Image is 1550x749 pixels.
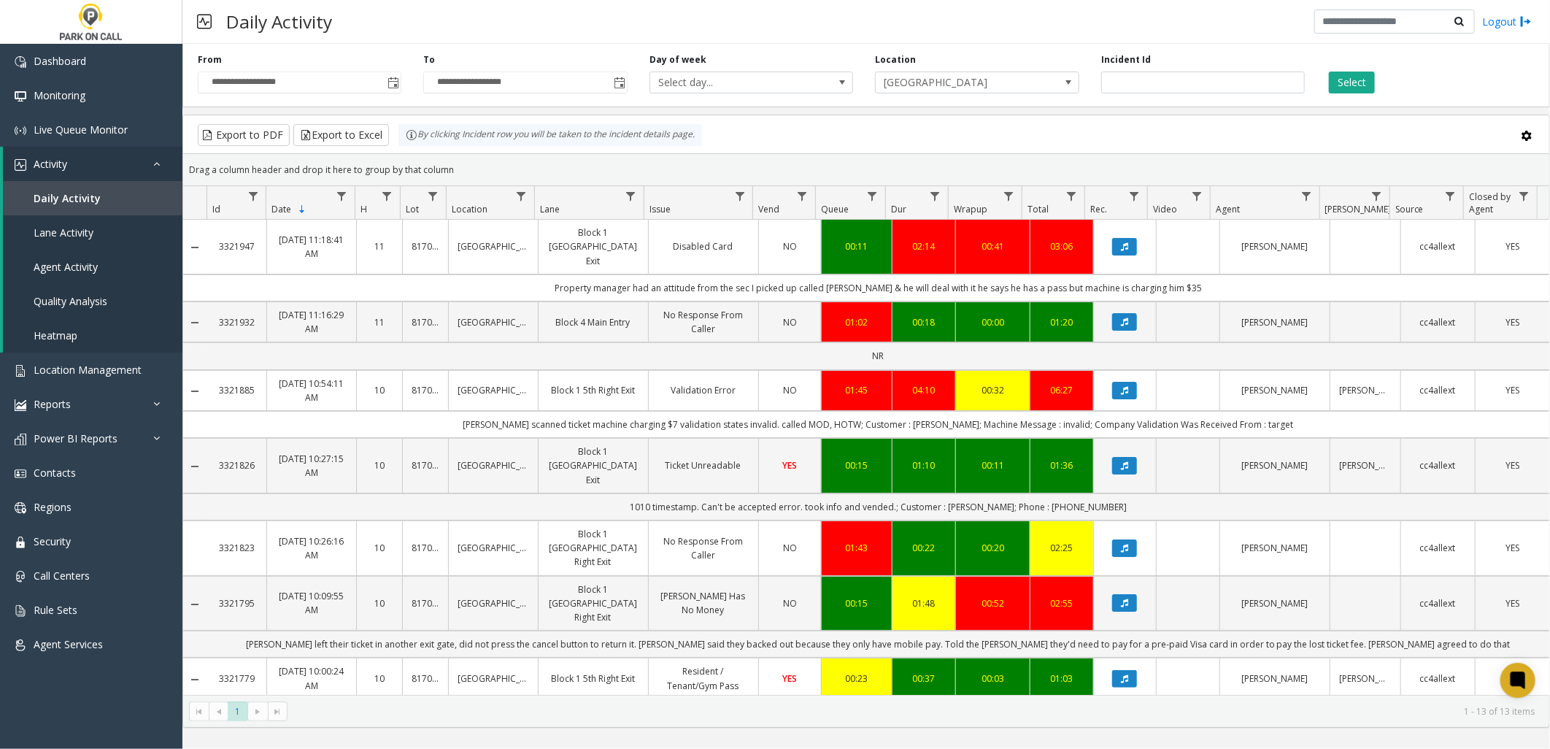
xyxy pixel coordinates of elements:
span: NO [783,316,797,329]
a: Lot Filter Menu [423,186,443,206]
div: 01:45 [830,383,883,397]
a: Dur Filter Menu [925,186,945,206]
div: 01:36 [1039,458,1084,472]
div: 00:41 [965,239,1021,253]
span: Location Management [34,363,142,377]
a: Collapse Details [183,317,207,329]
label: To [423,53,435,66]
span: [GEOGRAPHIC_DATA] [876,72,1038,93]
a: [GEOGRAPHIC_DATA] [458,541,528,555]
a: 00:52 [965,596,1021,610]
a: Quality Analysis [3,284,182,318]
a: [PERSON_NAME] [1339,458,1392,472]
span: YES [1505,240,1519,253]
a: 00:23 [830,672,883,685]
div: 00:22 [901,541,946,555]
span: Location [452,203,487,215]
a: cc4allext [1410,672,1466,685]
span: Regions [34,500,72,514]
div: 00:15 [830,458,883,472]
a: 01:10 [901,458,946,472]
a: [GEOGRAPHIC_DATA] [458,315,528,329]
a: Vend Filter Menu [793,186,812,206]
img: 'icon' [15,605,26,617]
span: Activity [34,157,67,171]
label: Location [875,53,916,66]
a: 02:14 [901,239,946,253]
img: logout [1520,14,1532,29]
a: YES [1484,672,1541,685]
td: NR [207,342,1549,369]
a: Total Filter Menu [1062,186,1081,206]
img: 'icon' [15,434,26,445]
a: 10 [366,596,393,610]
a: NO [768,541,813,555]
div: Drag a column header and drop it here to group by that column [183,157,1549,183]
a: Disabled Card [658,239,749,253]
a: Block 1 5th Right Exit [547,383,639,397]
a: [PERSON_NAME] [1229,315,1321,329]
a: Resident / Tenant/Gym Pass [658,664,749,692]
a: [DATE] 11:16:29 AM [276,308,347,336]
a: cc4allext [1410,239,1466,253]
span: H [360,203,367,215]
a: Collapse Details [183,599,207,610]
a: 817001 [412,239,439,253]
a: Logout [1482,14,1532,29]
a: Block 1 5th Right Exit [547,672,639,685]
a: 11 [366,239,393,253]
div: 04:10 [901,383,946,397]
a: 11 [366,315,393,329]
a: 01:03 [1039,672,1084,685]
a: [DATE] 10:54:11 AM [276,377,347,404]
a: Collapse Details [183,385,207,397]
img: 'icon' [15,571,26,583]
a: 00:00 [965,315,1021,329]
a: [DATE] 11:18:41 AM [276,233,347,261]
span: YES [1505,459,1519,472]
a: Closed by Agent Filter Menu [1514,186,1534,206]
img: 'icon' [15,56,26,68]
img: 'icon' [15,365,26,377]
span: NO [783,240,797,253]
a: 06:27 [1039,383,1084,397]
a: Collapse Details [183,461,207,472]
a: 01:48 [901,596,946,610]
span: Date [271,203,291,215]
span: Lane [540,203,560,215]
span: Source [1395,203,1424,215]
span: Issue [649,203,671,215]
a: Wrapup Filter Menu [999,186,1019,206]
a: NO [768,239,813,253]
a: Rec. Filter Menu [1125,186,1144,206]
a: 00:11 [965,458,1021,472]
div: Data table [183,186,1549,695]
a: YES [1484,383,1541,397]
a: No Response From Caller [658,534,749,562]
a: [PERSON_NAME] [1229,541,1321,555]
a: 817001 [412,315,439,329]
a: [PERSON_NAME] [1339,672,1392,685]
span: Video [1153,203,1177,215]
label: Day of week [649,53,706,66]
a: 01:02 [830,315,883,329]
img: 'icon' [15,468,26,480]
a: [PERSON_NAME] [1339,383,1392,397]
a: [PERSON_NAME] [1229,239,1321,253]
a: 3321932 [216,315,258,329]
a: [DATE] 10:26:16 AM [276,534,347,562]
a: 02:55 [1039,596,1084,610]
td: 1010 timestamp. Can't be accepted error. took info and vended.; Customer : [PERSON_NAME]; Phone :... [207,493,1549,521]
span: YES [1505,316,1519,329]
a: YES [1484,315,1541,329]
a: Heatmap [3,318,182,353]
a: 817001 [412,458,439,472]
a: 00:11 [830,239,883,253]
a: Block 1 [GEOGRAPHIC_DATA] Right Exit [547,527,639,569]
a: Location Filter Menu [512,186,531,206]
img: 'icon' [15,399,26,411]
span: Dur [892,203,907,215]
